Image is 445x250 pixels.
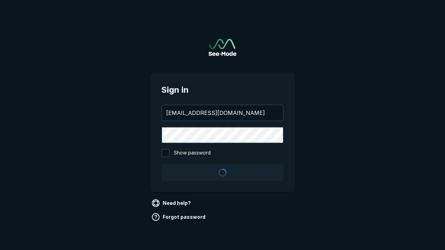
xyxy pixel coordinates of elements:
span: Show password [174,149,211,157]
a: Go to sign in [209,39,236,56]
span: Sign in [161,84,284,96]
a: Forgot password [150,211,208,223]
img: See-Mode Logo [209,39,236,56]
input: your@email.com [162,105,283,120]
a: Need help? [150,198,194,209]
